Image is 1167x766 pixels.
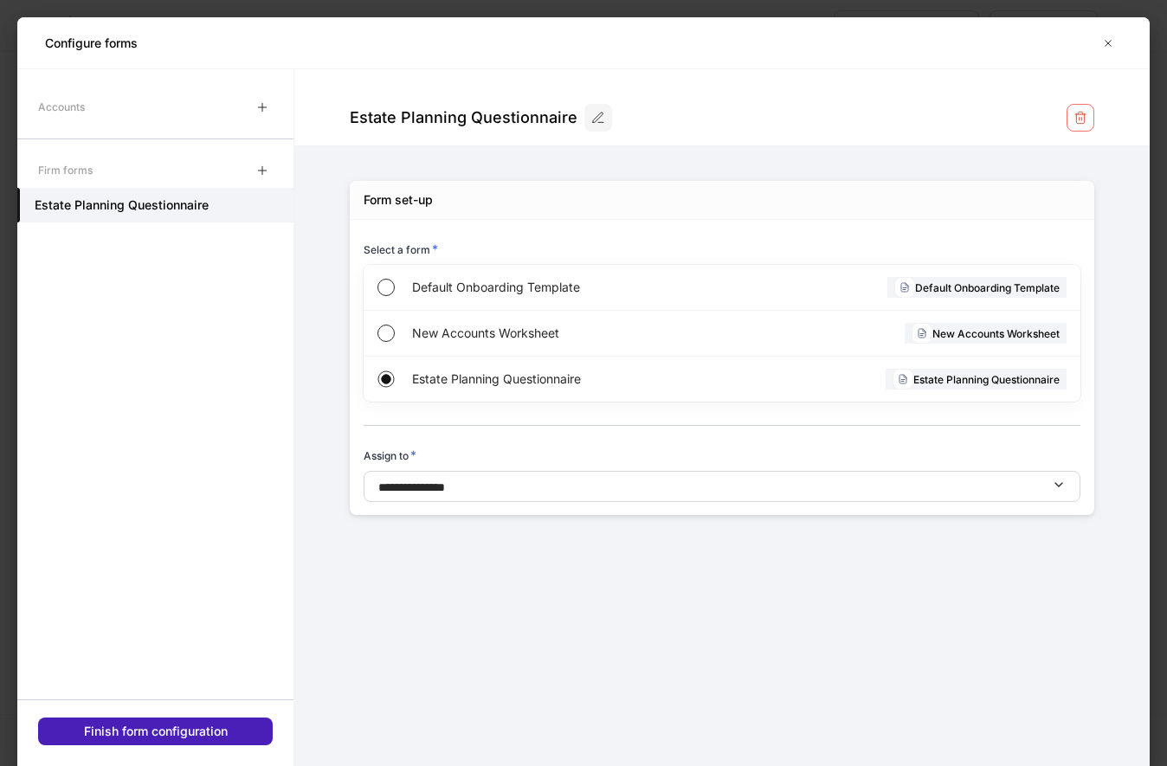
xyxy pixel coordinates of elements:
div: Estate Planning Questionnaire [350,107,577,128]
button: Finish form configuration [38,718,273,745]
div: Firm forms [38,155,93,185]
h6: Assign to [364,447,416,464]
a: Estate Planning Questionnaire [17,188,293,222]
span: Estate Planning Questionnaire [412,370,719,388]
span: New Accounts Worksheet [412,325,719,342]
h6: Select a form [364,241,438,258]
span: Default Onboarding Template [412,279,720,296]
div: Finish form configuration [84,723,228,740]
div: Estate Planning Questionnaire [886,369,1067,389]
div: Accounts [38,92,85,122]
h5: Configure forms [45,35,138,52]
div: New Accounts Worksheet [905,323,1067,344]
div: Form set-up [364,191,433,209]
h5: Estate Planning Questionnaire [35,196,209,214]
div: Default Onboarding Template [887,277,1067,298]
